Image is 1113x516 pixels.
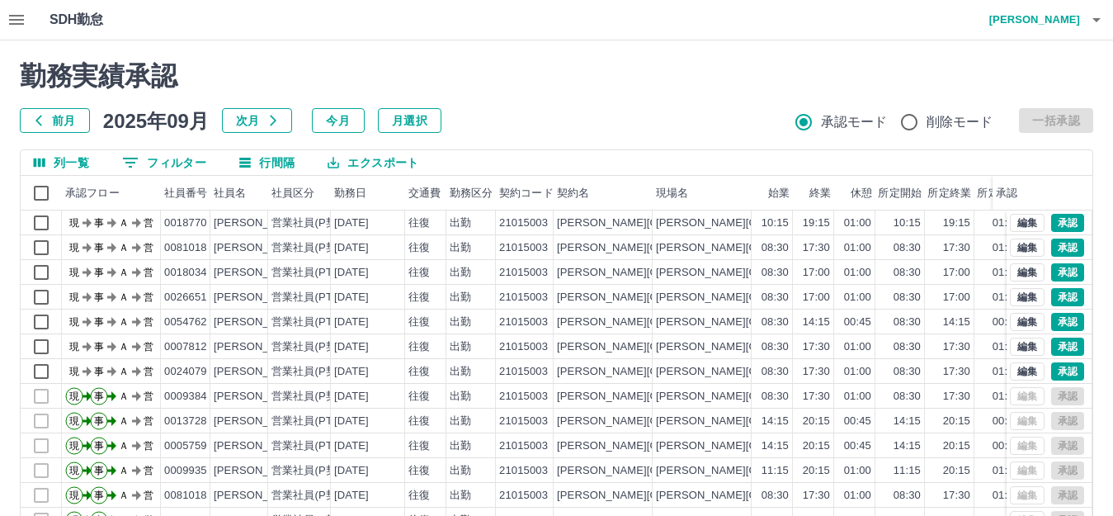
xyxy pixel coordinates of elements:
[164,240,207,256] div: 0081018
[69,316,79,328] text: 現
[450,414,471,429] div: 出勤
[803,389,830,405] div: 17:30
[144,242,153,253] text: 営
[334,240,369,256] div: [DATE]
[1051,214,1084,232] button: 承認
[334,463,369,479] div: [DATE]
[334,414,369,429] div: [DATE]
[499,290,548,305] div: 21015003
[943,240,970,256] div: 17:30
[164,315,207,330] div: 0054762
[271,438,358,454] div: 営業社員(PT契約)
[214,265,304,281] div: [PERSON_NAME]
[405,176,446,211] div: 交通費
[1010,263,1045,282] button: 編集
[1051,239,1084,257] button: 承認
[378,108,441,133] button: 月選択
[943,389,970,405] div: 17:30
[314,150,432,175] button: エクスポート
[450,364,471,380] div: 出勤
[656,315,950,330] div: [PERSON_NAME][GEOGRAPHIC_DATA][PERSON_NAME]
[450,488,471,504] div: 出勤
[1051,288,1084,306] button: 承認
[499,215,548,231] div: 21015003
[271,389,351,405] div: 営業社員(P契約)
[271,488,351,504] div: 営業社員(P契約)
[557,463,761,479] div: [PERSON_NAME][GEOGRAPHIC_DATA]
[408,414,430,429] div: 往復
[851,176,872,211] div: 休憩
[408,265,430,281] div: 往復
[94,440,104,452] text: 事
[499,488,548,504] div: 21015003
[653,176,752,211] div: 現場名
[450,176,493,211] div: 勤務区分
[119,242,129,253] text: Ａ
[1051,362,1084,381] button: 承認
[334,438,369,454] div: [DATE]
[894,414,921,429] div: 14:15
[69,341,79,353] text: 現
[144,366,153,377] text: 営
[69,490,79,501] text: 現
[656,438,950,454] div: [PERSON_NAME][GEOGRAPHIC_DATA][PERSON_NAME]
[408,290,430,305] div: 往復
[656,240,950,256] div: [PERSON_NAME][GEOGRAPHIC_DATA][PERSON_NAME]
[943,265,970,281] div: 17:00
[408,463,430,479] div: 往復
[94,415,104,427] text: 事
[1051,263,1084,282] button: 承認
[164,488,207,504] div: 0081018
[119,341,129,353] text: Ａ
[557,438,761,454] div: [PERSON_NAME][GEOGRAPHIC_DATA]
[1010,313,1045,331] button: 編集
[450,389,471,405] div: 出勤
[69,391,79,402] text: 現
[803,240,830,256] div: 17:30
[943,438,970,454] div: 20:15
[450,438,471,454] div: 出勤
[164,215,207,231] div: 0018770
[943,215,970,231] div: 19:15
[499,389,548,405] div: 21015003
[109,150,219,175] button: フィルター表示
[993,265,1020,281] div: 01:00
[271,414,358,429] div: 営業社員(PT契約)
[557,488,761,504] div: [PERSON_NAME][GEOGRAPHIC_DATA]
[894,339,921,355] div: 08:30
[119,291,129,303] text: Ａ
[803,414,830,429] div: 20:15
[499,364,548,380] div: 21015003
[450,315,471,330] div: 出勤
[69,242,79,253] text: 現
[752,176,793,211] div: 始業
[1010,338,1045,356] button: 編集
[762,265,789,281] div: 08:30
[408,364,430,380] div: 往復
[103,108,209,133] h5: 2025年09月
[334,315,369,330] div: [DATE]
[119,490,129,501] text: Ａ
[894,290,921,305] div: 08:30
[214,389,304,405] div: [PERSON_NAME]
[496,176,554,211] div: 契約コード
[164,389,207,405] div: 0009384
[993,240,1020,256] div: 01:00
[334,389,369,405] div: [DATE]
[334,339,369,355] div: [DATE]
[557,414,761,429] div: [PERSON_NAME][GEOGRAPHIC_DATA]
[144,490,153,501] text: 営
[164,265,207,281] div: 0018034
[1010,239,1045,257] button: 編集
[164,339,207,355] div: 0007812
[119,415,129,427] text: Ａ
[450,265,471,281] div: 出勤
[214,414,304,429] div: [PERSON_NAME]
[271,315,358,330] div: 営業社員(PT契約)
[214,290,304,305] div: [PERSON_NAME]
[803,488,830,504] div: 17:30
[977,176,1021,211] div: 所定休憩
[821,112,888,132] span: 承認モード
[94,391,104,402] text: 事
[878,176,922,211] div: 所定開始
